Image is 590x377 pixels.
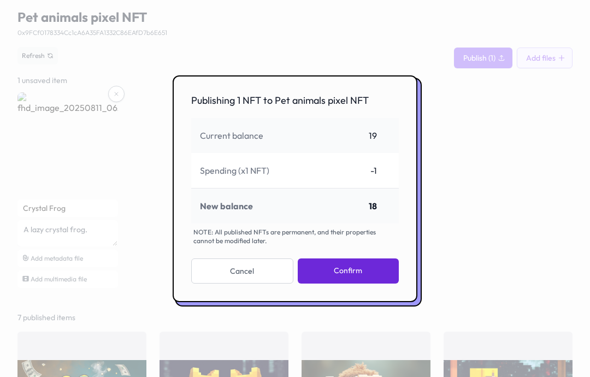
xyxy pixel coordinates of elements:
[200,129,263,142] dt: Current balance
[200,164,269,177] dt: Spending (x1 NFT)
[191,258,293,284] button: Cancel
[200,199,253,213] dt: New balance
[191,94,399,107] h3: Publishing 1 NFT to Pet animals pixel NFT
[298,258,399,284] button: Confirm
[370,164,377,177] dd: -1
[369,199,377,213] dd: 18
[191,228,399,245] div: NOTE: All published NFTs are permanent, and their properties cannot be modified later.
[369,129,377,142] dd: 19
